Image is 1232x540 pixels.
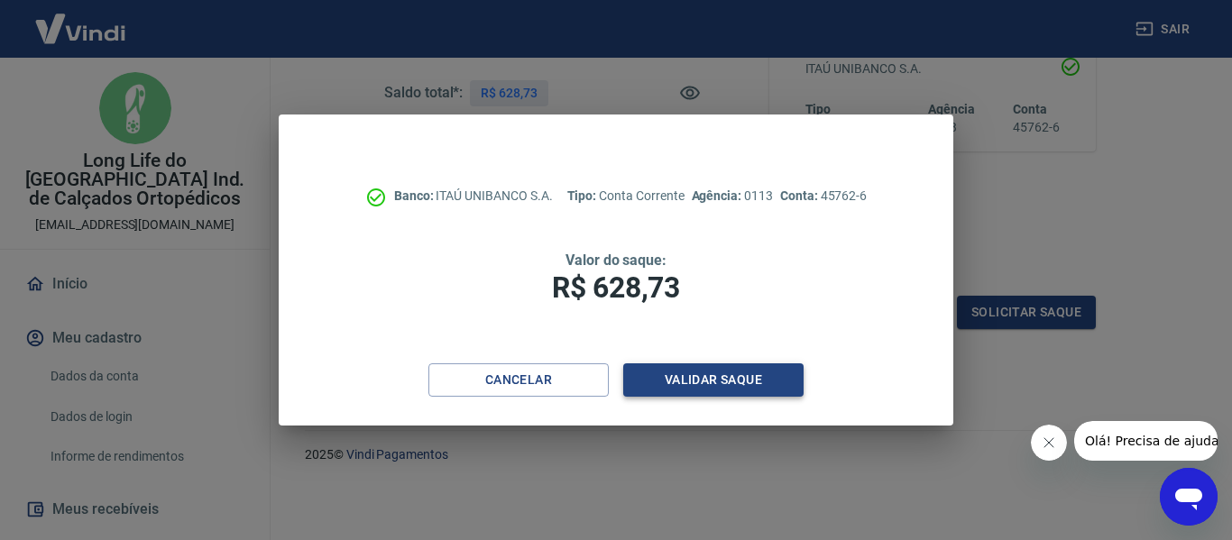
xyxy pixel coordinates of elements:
[1031,425,1067,461] iframe: Fechar mensagem
[394,188,437,203] span: Banco:
[567,187,685,206] p: Conta Corrente
[394,187,553,206] p: ITAÚ UNIBANCO S.A.
[567,188,600,203] span: Tipo:
[623,363,804,397] button: Validar saque
[692,187,773,206] p: 0113
[552,270,680,305] span: R$ 628,73
[780,187,867,206] p: 45762-6
[565,252,667,269] span: Valor do saque:
[11,13,152,27] span: Olá! Precisa de ajuda?
[1160,468,1218,526] iframe: Botão para abrir a janela de mensagens
[780,188,821,203] span: Conta:
[692,188,745,203] span: Agência:
[1074,421,1218,461] iframe: Mensagem da empresa
[428,363,609,397] button: Cancelar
